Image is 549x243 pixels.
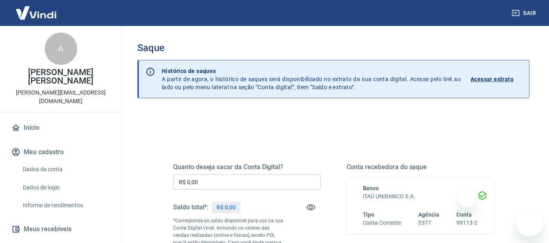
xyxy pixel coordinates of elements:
h5: Quanto deseja sacar da Conta Digital? [173,163,321,171]
a: Dados de login [20,179,112,196]
p: R$ 0,00 [217,203,236,212]
h3: Saque [137,42,529,54]
button: Meu cadastro [10,143,112,161]
p: A partir de agora, o histórico de saques será disponibilizado no extrato da sua conta digital. Ac... [162,67,461,91]
a: Dados da conta [20,161,112,178]
button: Meus recebíveis [10,220,112,238]
span: Tipo [363,211,375,218]
h6: Conta Corrente [363,219,401,227]
h6: ITAÚ UNIBANCO S.A. [363,192,478,201]
h5: Conta recebedora do saque [347,163,494,171]
a: Acessar extrato [471,67,523,91]
button: Sair [510,6,539,21]
div: A [45,32,77,65]
span: Agência [418,211,439,218]
p: [PERSON_NAME][EMAIL_ADDRESS][DOMAIN_NAME] [7,88,115,105]
a: Informe de rendimentos [20,197,112,214]
h6: 3377 [418,219,439,227]
p: Acessar extrato [471,75,514,83]
p: Histórico de saques [162,67,461,75]
iframe: Fechar mensagem [458,191,475,207]
h5: Saldo total*: [173,203,208,211]
img: Vindi [10,0,63,25]
iframe: Botão para abrir a janela de mensagens [516,211,542,237]
span: Conta [456,211,472,218]
h6: 99113-2 [456,219,477,227]
p: [PERSON_NAME] [PERSON_NAME] [7,68,115,85]
a: Início [10,119,112,137]
span: Banco [363,185,379,191]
